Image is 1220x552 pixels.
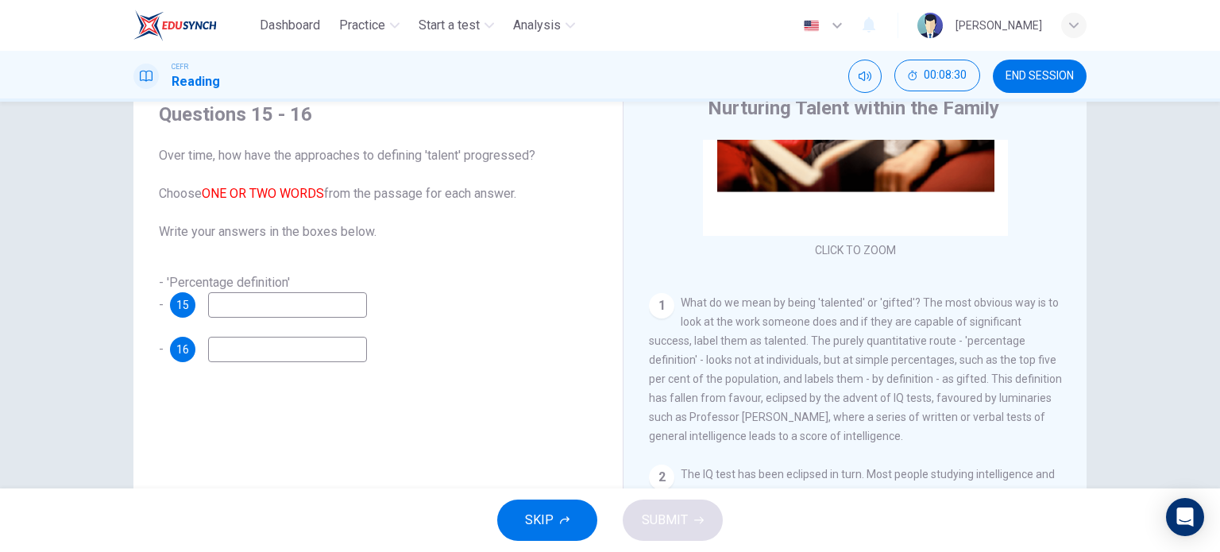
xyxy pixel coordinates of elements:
button: Practice [333,11,406,40]
span: Over time, how have the approaches to defining 'talent' progressed? Choose from the passage for e... [159,146,597,241]
button: 00:08:30 [894,60,980,91]
button: END SESSION [993,60,1087,93]
span: - 'Percentage definition' - [159,275,290,312]
span: 00:08:30 [924,69,967,82]
a: EduSynch logo [133,10,253,41]
div: [PERSON_NAME] [956,16,1042,35]
h4: Nurturing Talent within the Family [708,95,999,121]
div: 2 [649,465,674,490]
span: SKIP [525,509,554,531]
span: 15 [176,299,189,311]
button: SKIP [497,500,597,541]
span: END SESSION [1006,70,1074,83]
span: What do we mean by being 'talented' or 'gifted'? The most obvious way is to look at the work some... [649,296,1062,442]
img: EduSynch logo [133,10,217,41]
span: Analysis [513,16,561,35]
font: ONE OR TWO WORDS [202,186,324,201]
h1: Reading [172,72,220,91]
span: Start a test [419,16,480,35]
span: Dashboard [260,16,320,35]
button: Analysis [507,11,581,40]
button: Dashboard [253,11,326,40]
span: CEFR [172,61,188,72]
img: en [801,20,821,32]
span: 16 [176,344,189,355]
h4: Questions 15 - 16 [159,102,597,127]
div: 1 [649,293,674,318]
div: Open Intercom Messenger [1166,498,1204,536]
button: Start a test [412,11,500,40]
div: Mute [848,60,882,93]
div: Hide [894,60,980,93]
span: Practice [339,16,385,35]
img: Profile picture [917,13,943,38]
span: - [159,342,164,357]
